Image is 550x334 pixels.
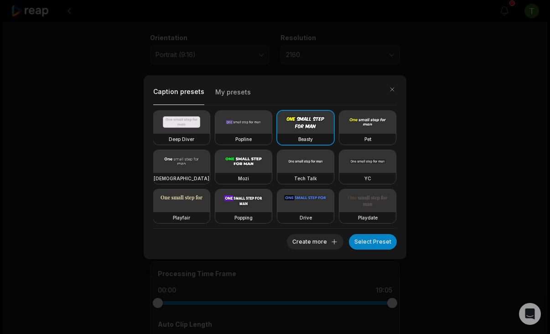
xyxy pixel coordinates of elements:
button: Caption presets [153,85,204,105]
h3: Pet [364,136,371,143]
button: Create more [287,234,343,250]
button: Select Preset [349,234,397,250]
a: Create more [287,236,343,245]
button: My presets [215,85,251,104]
h3: Beasty [298,136,313,143]
h3: Popline [235,136,252,143]
h3: Mozi [238,175,249,182]
h3: YC [364,175,371,182]
h3: Deep Diver [169,136,194,143]
h3: Popping [234,214,253,221]
h3: Tech Talk [294,175,317,182]
h3: Drive [300,214,312,221]
h3: Playfair [173,214,190,221]
div: Open Intercom Messenger [519,303,541,325]
h3: [DEMOGRAPHIC_DATA] [154,175,209,182]
h3: Playdate [358,214,378,221]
